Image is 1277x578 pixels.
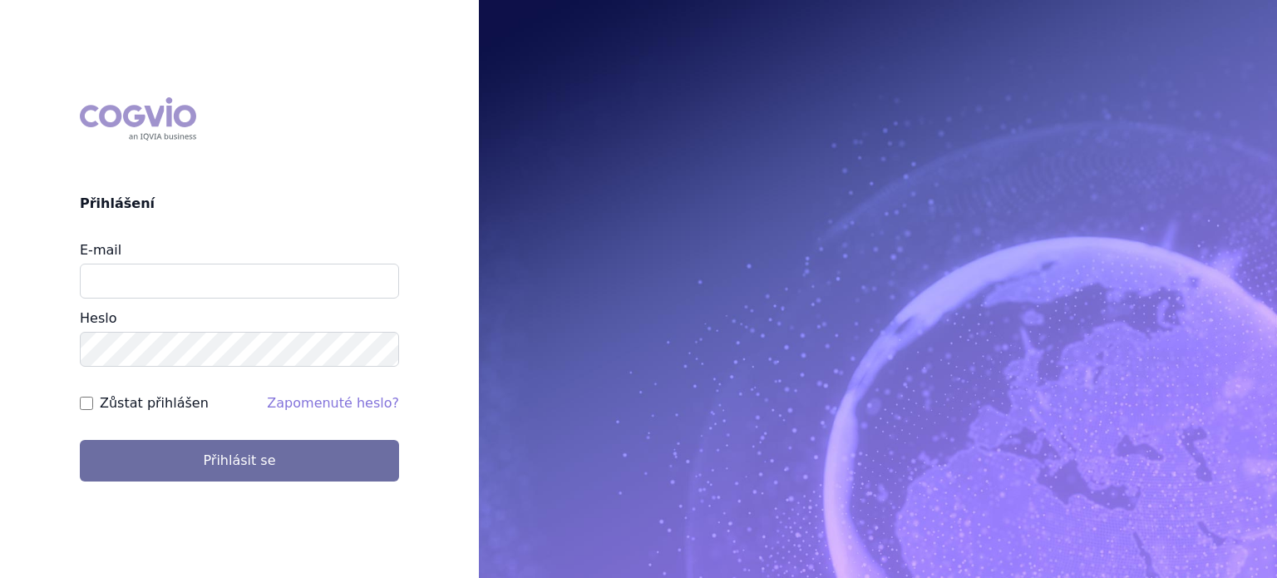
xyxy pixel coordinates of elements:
div: COGVIO [80,97,196,141]
a: Zapomenuté heslo? [267,395,399,411]
h2: Přihlášení [80,194,399,214]
label: Heslo [80,310,116,326]
label: Zůstat přihlášen [100,393,209,413]
label: E-mail [80,242,121,258]
button: Přihlásit se [80,440,399,482]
